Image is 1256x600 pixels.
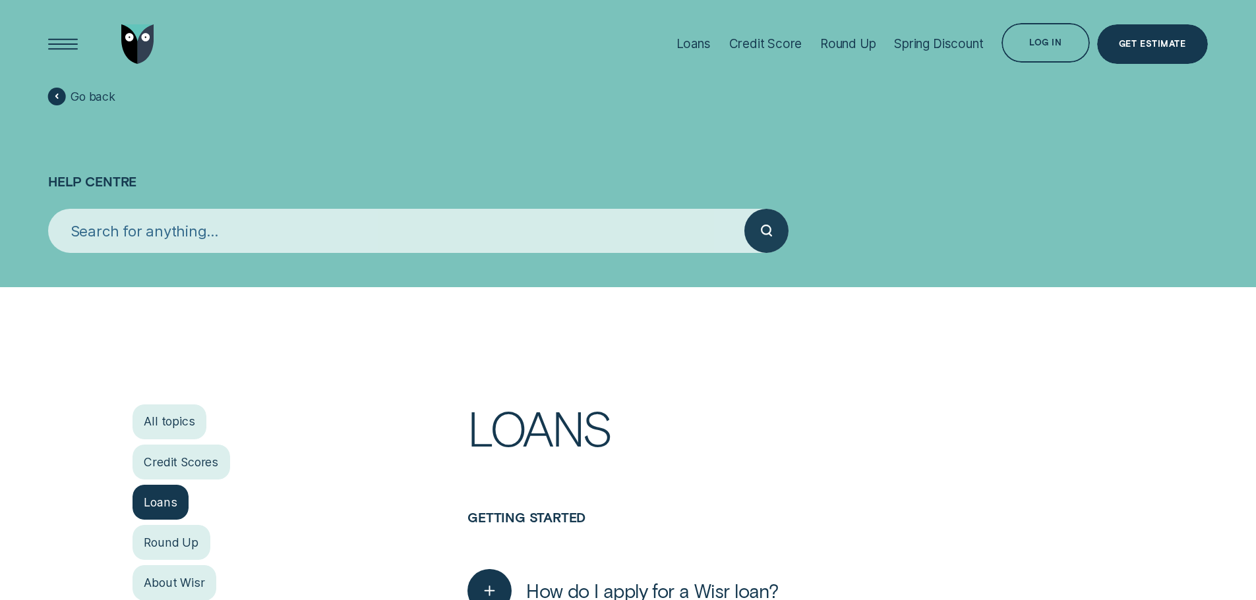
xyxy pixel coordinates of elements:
[820,36,876,51] div: Round Up
[44,24,83,64] button: Open Menu
[48,108,1207,207] h1: Help Centre
[133,445,230,479] a: Credit Scores
[133,485,189,520] a: Loans
[133,525,210,560] a: Round Up
[133,404,207,439] a: All topics
[467,510,1123,558] h3: Getting started
[71,90,115,104] span: Go back
[121,24,154,64] img: Wisr
[1002,23,1089,63] button: Log in
[48,209,744,253] input: Search for anything...
[467,404,1123,510] h1: Loans
[744,209,789,253] button: Submit your search query.
[133,565,217,600] a: About Wisr
[1097,24,1208,64] a: Get Estimate
[48,88,115,105] a: Go back
[894,36,983,51] div: Spring Discount
[729,36,802,51] div: Credit Score
[676,36,711,51] div: Loans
